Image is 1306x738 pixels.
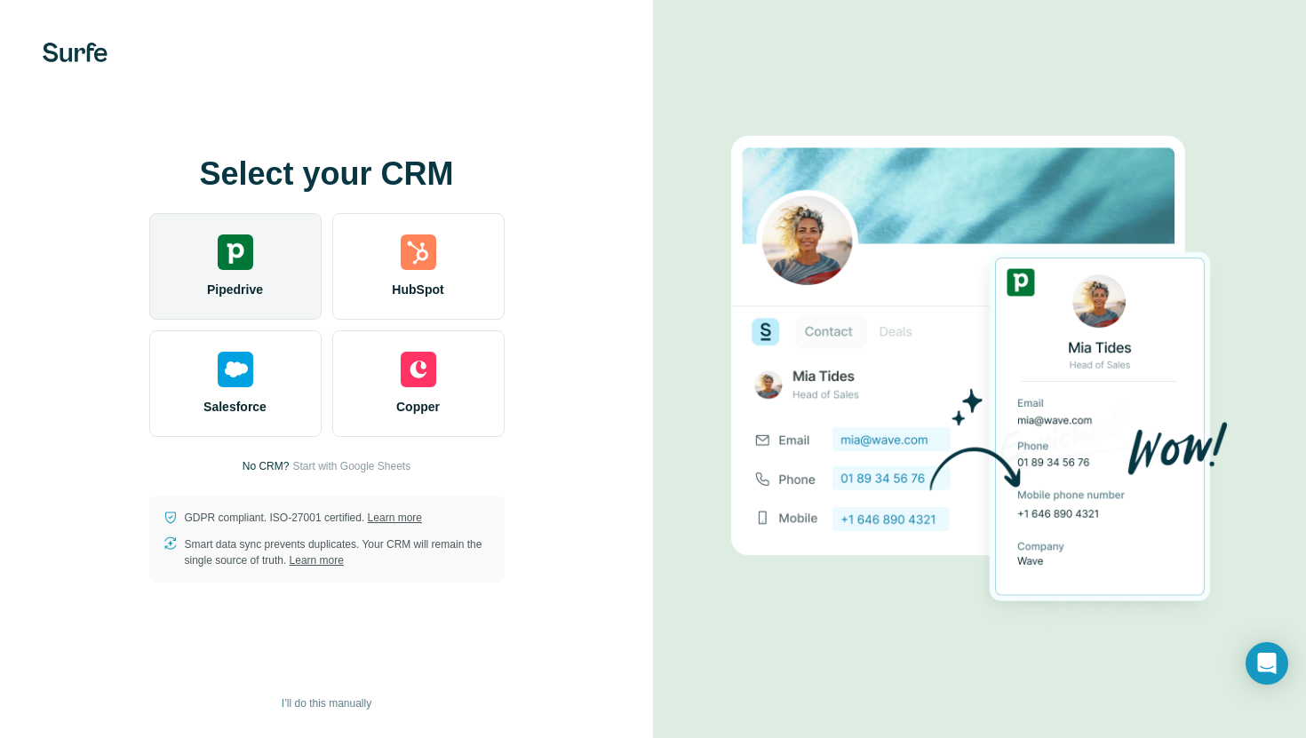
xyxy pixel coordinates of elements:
img: pipedrive's logo [218,234,253,270]
span: Salesforce [203,398,267,416]
img: Surfe's logo [43,43,108,62]
p: No CRM? [243,458,290,474]
span: Copper [396,398,440,416]
a: Learn more [290,554,344,567]
img: salesforce's logo [218,352,253,387]
p: GDPR compliant. ISO-27001 certified. [185,510,422,526]
a: Learn more [368,512,422,524]
button: Start with Google Sheets [292,458,410,474]
div: Open Intercom Messenger [1246,642,1288,685]
span: Pipedrive [207,281,263,298]
button: I’ll do this manually [269,690,384,717]
img: PIPEDRIVE image [731,106,1229,633]
h1: Select your CRM [149,156,505,192]
p: Smart data sync prevents duplicates. Your CRM will remain the single source of truth. [185,536,490,568]
img: copper's logo [401,352,436,387]
span: I’ll do this manually [282,695,371,711]
img: hubspot's logo [401,234,436,270]
span: HubSpot [392,281,443,298]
